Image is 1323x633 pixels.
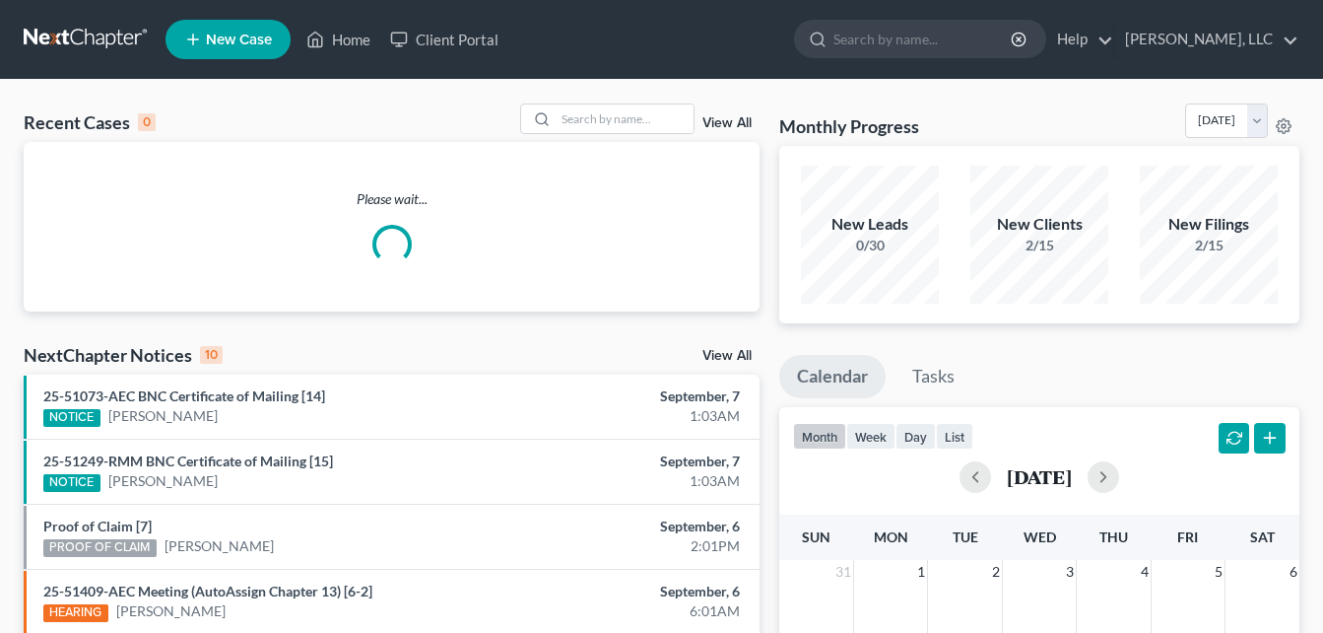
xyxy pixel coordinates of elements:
[556,105,694,133] input: Search by name...
[1064,560,1076,584] span: 3
[1288,560,1299,584] span: 6
[297,22,380,57] a: Home
[846,423,895,450] button: week
[521,387,740,406] div: September, 7
[1213,560,1224,584] span: 5
[802,528,830,545] span: Sun
[521,601,740,621] div: 6:01AM
[1250,528,1275,545] span: Sat
[1007,466,1072,487] h2: [DATE]
[874,528,908,545] span: Mon
[833,560,853,584] span: 31
[43,604,108,622] div: HEARING
[43,409,100,427] div: NOTICE
[380,22,508,57] a: Client Portal
[1099,528,1128,545] span: Thu
[1115,22,1298,57] a: [PERSON_NAME], LLC
[970,236,1108,255] div: 2/15
[521,406,740,426] div: 1:03AM
[43,453,333,469] a: 25-51249-RMM BNC Certificate of Mailing [15]
[521,582,740,601] div: September, 6
[24,343,223,367] div: NextChapter Notices
[833,21,1014,57] input: Search by name...
[936,423,973,450] button: list
[1140,236,1278,255] div: 2/15
[43,387,325,404] a: 25-51073-AEC BNC Certificate of Mailing [14]
[801,213,939,236] div: New Leads
[206,33,272,47] span: New Case
[779,355,886,398] a: Calendar
[779,114,919,138] h3: Monthly Progress
[43,518,152,534] a: Proof of Claim [7]
[1047,22,1113,57] a: Help
[521,452,740,471] div: September, 7
[915,560,927,584] span: 1
[116,601,226,621] a: [PERSON_NAME]
[970,213,1108,236] div: New Clients
[108,406,218,426] a: [PERSON_NAME]
[1139,560,1151,584] span: 4
[793,423,846,450] button: month
[43,583,372,599] a: 25-51409-AEC Meeting (AutoAssign Chapter 13) [6-2]
[702,116,752,130] a: View All
[200,346,223,364] div: 10
[43,474,100,492] div: NOTICE
[990,560,1002,584] span: 2
[702,349,752,363] a: View All
[24,110,156,134] div: Recent Cases
[1024,528,1056,545] span: Wed
[43,539,157,557] div: PROOF OF CLAIM
[1177,528,1198,545] span: Fri
[165,536,274,556] a: [PERSON_NAME]
[521,517,740,536] div: September, 6
[953,528,978,545] span: Tue
[894,355,972,398] a: Tasks
[521,471,740,491] div: 1:03AM
[895,423,936,450] button: day
[521,536,740,556] div: 2:01PM
[108,471,218,491] a: [PERSON_NAME]
[801,236,939,255] div: 0/30
[138,113,156,131] div: 0
[1140,213,1278,236] div: New Filings
[24,189,760,209] p: Please wait...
